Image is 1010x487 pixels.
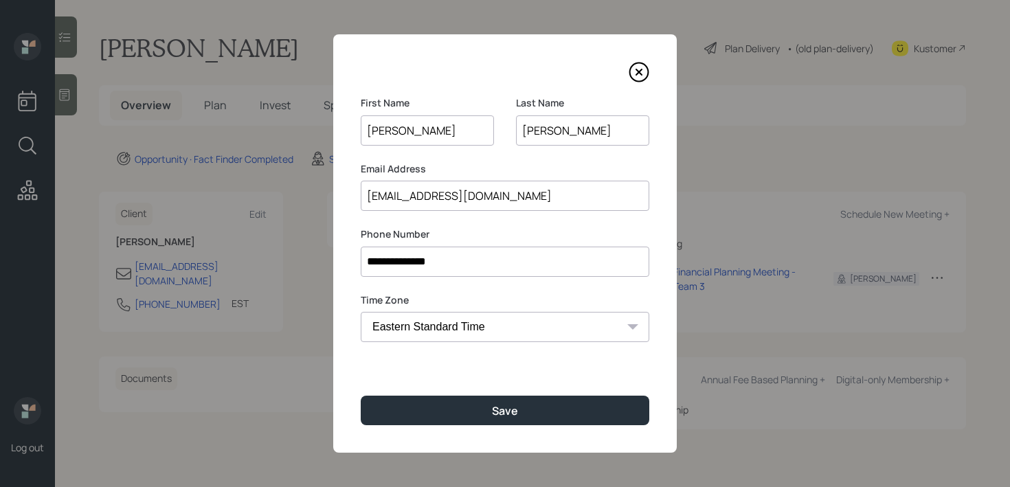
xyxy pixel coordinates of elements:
div: Save [492,403,518,418]
label: Time Zone [361,293,649,307]
label: First Name [361,96,494,110]
label: Last Name [516,96,649,110]
label: Email Address [361,162,649,176]
button: Save [361,396,649,425]
label: Phone Number [361,227,649,241]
